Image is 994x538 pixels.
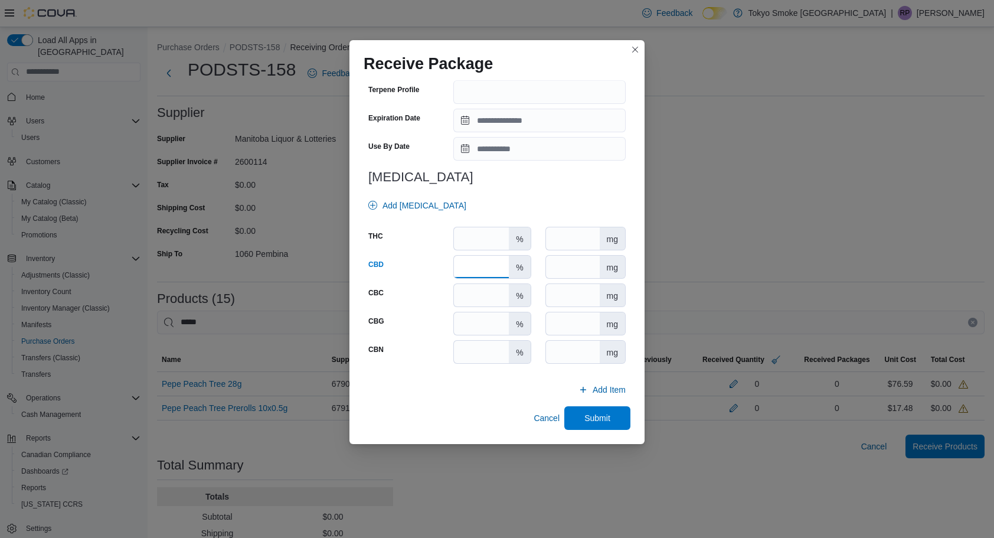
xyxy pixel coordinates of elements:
input: Press the down key to open a popover containing a calendar. [453,109,626,132]
span: Add Item [593,384,626,396]
div: mg [600,256,625,278]
input: Press the down key to open a popover containing a calendar. [453,137,626,161]
label: CBG [368,317,384,326]
label: Expiration Date [368,113,420,123]
div: mg [600,312,625,335]
label: CBC [368,288,384,298]
h1: Receive Package [364,54,493,73]
label: THC [368,231,383,241]
button: Closes this modal window [628,43,642,57]
div: % [509,256,530,278]
div: mg [600,284,625,307]
div: % [509,312,530,335]
div: % [509,227,530,250]
span: Cancel [534,412,560,424]
button: Submit [564,406,630,430]
button: Cancel [529,406,564,430]
span: Submit [584,412,610,424]
label: Use By Date [368,142,410,151]
div: % [509,341,530,363]
label: CBN [368,345,384,354]
div: mg [600,227,625,250]
div: % [509,284,530,307]
label: Terpene Profile [368,85,419,94]
h3: [MEDICAL_DATA] [368,170,626,184]
button: Add [MEDICAL_DATA] [364,194,471,217]
div: mg [600,341,625,363]
span: Add [MEDICAL_DATA] [382,200,466,211]
button: Add Item [574,378,630,402]
label: CBD [368,260,384,269]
